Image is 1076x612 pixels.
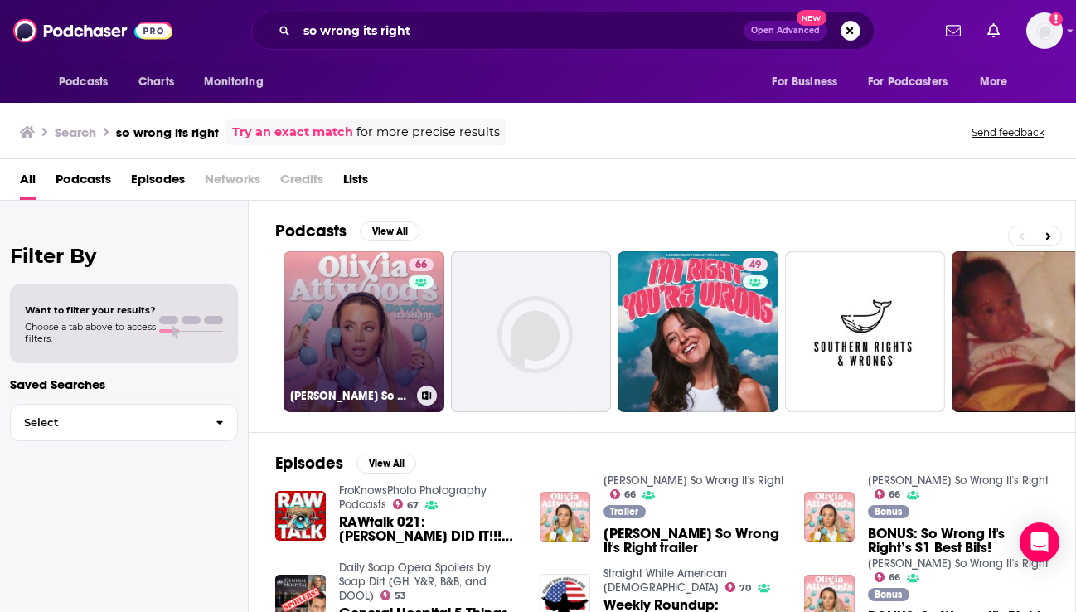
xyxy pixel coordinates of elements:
[284,251,444,412] a: 66[PERSON_NAME] So Wrong It's Right
[889,491,900,498] span: 66
[875,489,901,499] a: 66
[343,166,368,200] a: Lists
[339,515,520,543] a: RAWtalk 021: Jared DID IT!!! She's SO WRONG, Right?!
[603,566,727,595] a: Straight White American Jesus
[875,507,902,517] span: Bonus
[1026,12,1063,49] img: User Profile
[339,515,520,543] span: RAWtalk 021: [PERSON_NAME] DID IT!!! She's SO WRONG, Right?!
[356,454,416,474] button: View All
[1020,522,1059,562] div: Open Intercom Messenger
[875,572,901,582] a: 66
[395,592,406,600] span: 53
[603,527,784,555] a: Olivia Attwood's So Wrong It's Right trailer
[610,507,638,517] span: Trailer
[232,123,353,142] a: Try an exact match
[275,453,416,474] a: EpisodesView All
[131,166,185,200] a: Episodes
[275,453,343,474] h2: Episodes
[875,590,902,600] span: Bonus
[47,66,129,98] button: open menu
[610,489,637,499] a: 66
[407,502,419,509] span: 67
[205,166,260,200] span: Networks
[772,70,837,94] span: For Business
[751,27,820,35] span: Open Advanced
[280,166,323,200] span: Credits
[939,17,967,45] a: Show notifications dropdown
[868,70,948,94] span: For Podcasters
[744,21,827,41] button: Open AdvancedNew
[868,527,1049,555] a: BONUS: So Wrong It's Right’s S1 Best Bits!
[749,257,761,274] span: 49
[409,258,434,271] a: 66
[603,527,784,555] span: [PERSON_NAME] So Wrong It's Right trailer
[968,66,1029,98] button: open menu
[889,574,900,581] span: 66
[116,124,219,140] h3: so wrong its right
[739,585,751,592] span: 70
[804,492,855,542] img: BONUS: So Wrong It's Right’s S1 Best Bits!
[10,376,238,392] p: Saved Searches
[10,404,238,441] button: Select
[797,10,826,26] span: New
[380,590,407,600] a: 53
[25,321,156,344] span: Choose a tab above to access filters.
[981,17,1006,45] a: Show notifications dropdown
[603,474,784,488] a: Olivia Attwood's So Wrong It's Right
[415,257,427,274] span: 66
[13,15,172,46] img: Podchaser - Follow, Share and Rate Podcasts
[339,561,491,603] a: Daily Soap Opera Spoilers by Soap Dirt (GH, Y&R, B&B, and DOOL)
[11,417,202,428] span: Select
[56,166,111,200] a: Podcasts
[980,70,1008,94] span: More
[275,491,326,542] img: RAWtalk 021: Jared DID IT!!! She's SO WRONG, Right?!
[1049,12,1063,26] svg: Add a profile image
[10,244,238,268] h2: Filter By
[59,70,108,94] span: Podcasts
[868,474,1049,488] a: Olivia Attwood's So Wrong It's Right
[743,258,768,271] a: 49
[20,166,36,200] a: All
[128,66,184,98] a: Charts
[393,499,419,509] a: 67
[760,66,858,98] button: open menu
[55,124,96,140] h3: Search
[857,66,972,98] button: open menu
[275,221,419,241] a: PodcastsView All
[624,491,636,498] span: 66
[356,123,500,142] span: for more precise results
[360,221,419,241] button: View All
[540,492,590,542] img: Olivia Attwood's So Wrong It's Right trailer
[192,66,284,98] button: open menu
[251,12,875,50] div: Search podcasts, credits, & more...
[967,125,1049,139] button: Send feedback
[868,556,1049,571] a: Olivia Attwood's So Wrong It's Right
[1026,12,1063,49] button: Show profile menu
[275,221,347,241] h2: Podcasts
[297,17,744,44] input: Search podcasts, credits, & more...
[138,70,174,94] span: Charts
[1026,12,1063,49] span: Logged in as alignPR
[204,70,263,94] span: Monitoring
[618,251,778,412] a: 49
[25,304,156,316] span: Want to filter your results?
[339,483,487,512] a: FroKnowsPhoto Photography Podcasts
[725,582,752,592] a: 70
[290,389,410,403] h3: [PERSON_NAME] So Wrong It's Right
